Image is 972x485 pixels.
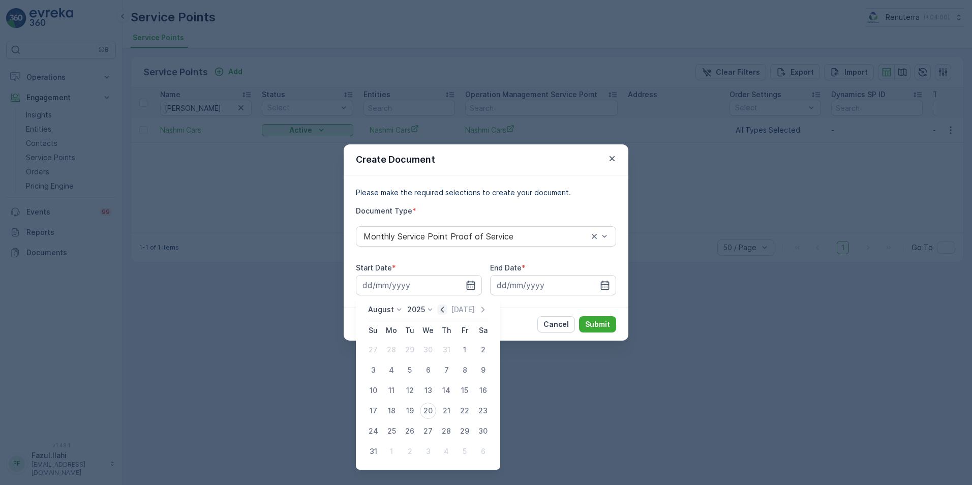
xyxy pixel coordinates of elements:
[475,443,491,460] div: 6
[420,403,436,419] div: 20
[356,153,435,167] p: Create Document
[457,382,473,399] div: 15
[402,403,418,419] div: 19
[457,362,473,378] div: 8
[543,319,569,329] p: Cancel
[356,275,482,295] input: dd/mm/yyyy
[438,443,454,460] div: 4
[475,382,491,399] div: 16
[457,403,473,419] div: 22
[475,403,491,419] div: 23
[383,382,400,399] div: 11
[537,316,575,332] button: Cancel
[420,342,436,358] div: 30
[420,362,436,378] div: 6
[438,362,454,378] div: 7
[383,403,400,419] div: 18
[383,362,400,378] div: 4
[475,362,491,378] div: 9
[401,321,419,340] th: Tuesday
[475,423,491,439] div: 30
[420,423,436,439] div: 27
[420,443,436,460] div: 3
[365,382,381,399] div: 10
[368,305,394,315] p: August
[356,188,616,198] p: Please make the required selections to create your document.
[579,316,616,332] button: Submit
[419,321,437,340] th: Wednesday
[437,321,455,340] th: Thursday
[474,321,492,340] th: Saturday
[356,263,392,272] label: Start Date
[356,206,412,215] label: Document Type
[420,382,436,399] div: 13
[438,403,454,419] div: 21
[438,423,454,439] div: 28
[402,423,418,439] div: 26
[365,423,381,439] div: 24
[490,263,522,272] label: End Date
[365,362,381,378] div: 3
[438,382,454,399] div: 14
[585,319,610,329] p: Submit
[490,275,616,295] input: dd/mm/yyyy
[402,362,418,378] div: 5
[457,342,473,358] div: 1
[402,443,418,460] div: 2
[402,342,418,358] div: 29
[383,423,400,439] div: 25
[383,342,400,358] div: 28
[382,321,401,340] th: Monday
[457,423,473,439] div: 29
[455,321,474,340] th: Friday
[407,305,425,315] p: 2025
[383,443,400,460] div: 1
[365,403,381,419] div: 17
[365,443,381,460] div: 31
[451,305,475,315] p: [DATE]
[457,443,473,460] div: 5
[364,321,382,340] th: Sunday
[475,342,491,358] div: 2
[438,342,454,358] div: 31
[402,382,418,399] div: 12
[365,342,381,358] div: 27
